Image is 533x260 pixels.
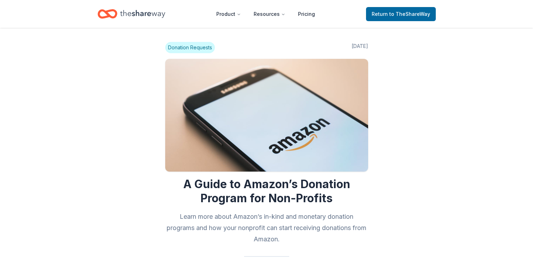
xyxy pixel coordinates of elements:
span: Return [372,10,430,18]
h1: A Guide to Amazon’s Donation Program for Non-Profits [165,177,368,205]
h2: Learn more about Amazon’s in-kind and monetary donation programs and how your nonprofit can start... [165,211,368,245]
a: Returnto TheShareWay [366,7,436,21]
nav: Main [211,6,321,22]
a: Home [98,6,165,22]
span: Donation Requests [165,42,215,53]
button: Resources [248,7,291,21]
button: Product [211,7,247,21]
img: Image for A Guide to Amazon’s Donation Program for Non-Profits [165,59,368,172]
span: to TheShareWay [389,11,430,17]
span: [DATE] [352,42,368,53]
a: Pricing [292,7,321,21]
